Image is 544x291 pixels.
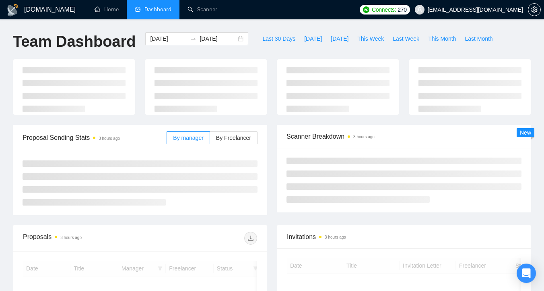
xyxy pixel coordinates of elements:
span: By Freelancer [216,135,251,141]
time: 3 hours ago [325,235,346,239]
button: This Week [353,32,388,45]
button: setting [528,3,541,16]
span: Last 30 Days [262,34,295,43]
span: 270 [398,5,406,14]
span: user [417,7,422,12]
a: searchScanner [188,6,217,13]
span: Dashboard [144,6,171,13]
span: dashboard [135,6,140,12]
span: This Month [428,34,456,43]
button: Last Month [460,32,497,45]
span: New [520,129,531,136]
span: Connects: [372,5,396,14]
input: Start date [150,34,187,43]
span: to [190,35,196,42]
span: Proposal Sending Stats [23,133,167,143]
span: [DATE] [304,34,322,43]
span: Invitations [287,232,521,242]
time: 3 hours ago [60,235,82,240]
div: Proposals [23,232,140,245]
span: Last Month [465,34,492,43]
div: Open Intercom Messenger [517,264,536,283]
span: Scanner Breakdown [286,131,521,141]
span: swap-right [190,35,196,42]
span: setting [528,6,540,13]
button: Last 30 Days [258,32,300,45]
h1: Team Dashboard [13,32,136,51]
button: [DATE] [300,32,326,45]
a: setting [528,6,541,13]
span: Last Week [393,34,419,43]
button: Last Week [388,32,424,45]
img: logo [6,4,19,17]
span: [DATE] [331,34,348,43]
input: End date [200,34,236,43]
button: This Month [424,32,460,45]
span: By manager [173,135,203,141]
button: [DATE] [326,32,353,45]
img: upwork-logo.png [363,6,369,13]
span: This Week [357,34,384,43]
a: homeHome [95,6,119,13]
time: 3 hours ago [353,135,375,139]
time: 3 hours ago [99,136,120,141]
